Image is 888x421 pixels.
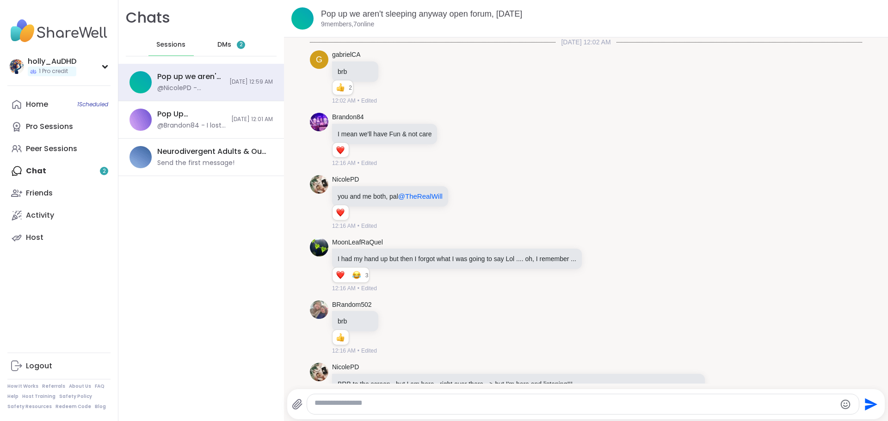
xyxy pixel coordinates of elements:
[26,210,54,220] div: Activity
[338,254,576,263] p: I had my hand up but then I forgot what I was going to say Lol .... oh, I remember ...
[335,84,345,92] button: Reactions: like
[26,361,52,371] div: Logout
[240,41,243,49] span: 2
[7,393,18,400] a: Help
[338,317,373,326] p: brb
[332,159,356,167] span: 12:16 AM
[321,20,374,29] p: 9 members, 7 online
[7,15,111,47] img: ShareWell Nav Logo
[314,398,836,410] textarea: Type your message
[310,238,328,256] img: https://sharewell-space-live.sfo3.digitaloceanspaces.com/user-generated/4b1c1b57-66d9-467c-8f22-d...
[351,271,361,279] button: Reactions: haha
[157,109,226,119] div: Pop Up Brandomness Show and Tell, [DATE]
[42,383,65,390] a: Referrals
[7,355,111,377] a: Logout
[26,232,43,243] div: Host
[338,192,443,201] p: you and me both, pal
[310,363,328,381] img: https://sharewell-space-live.sfo3.digitaloceanspaces.com/user-generated/ce4ae2cb-cc59-4db7-950b-0...
[338,379,699,389] p: BRB to the screen - but I am here - right over there --> but I'm here and listening!!!
[332,347,356,355] span: 12:16 AM
[358,97,359,105] span: •
[333,330,349,345] div: Reaction list
[7,116,111,138] a: Pro Sessions
[332,50,360,60] a: gabrielCA
[26,144,77,154] div: Peer Sessions
[55,403,91,410] a: Redeem Code
[310,113,328,131] img: https://sharewell-space-live.sfo3.digitaloceanspaces.com/user-generated/fdc651fc-f3db-4874-9fa7-0...
[7,138,111,160] a: Peer Sessions
[129,146,152,168] img: Neurodivergent Adults & Our Relationships, Sep 07
[157,146,267,157] div: Neurodivergent Adults & Our Relationships, [DATE]
[310,300,328,319] img: https://sharewell-space-live.sfo3.digitaloceanspaces.com/user-generated/127af2b2-1259-4cf0-9fd7-7...
[156,40,185,49] span: Sessions
[332,284,356,293] span: 12:16 AM
[332,238,383,247] a: MoonLeafRaQuel
[358,222,359,230] span: •
[338,67,373,76] p: brb
[398,192,443,200] span: @TheRealWill
[859,394,880,415] button: Send
[332,363,359,372] a: NicolePD
[95,403,106,410] a: Blog
[555,37,616,47] span: [DATE] 12:02 AM
[7,403,52,410] a: Safety Resources
[26,99,48,110] div: Home
[333,143,349,158] div: Reaction list
[157,72,224,82] div: Pop up we aren't sleeping anyway open forum, [DATE]
[229,78,273,86] span: [DATE] 12:59 AM
[26,188,53,198] div: Friends
[7,226,111,249] a: Host
[333,205,349,220] div: Reaction list
[335,209,345,216] button: Reactions: love
[361,222,377,230] span: Edited
[231,116,273,123] span: [DATE] 12:01 AM
[361,347,377,355] span: Edited
[358,284,359,293] span: •
[840,399,851,410] button: Emoji picker
[310,175,328,194] img: https://sharewell-space-live.sfo3.digitaloceanspaces.com/user-generated/ce4ae2cb-cc59-4db7-950b-0...
[333,268,365,282] div: Reaction list
[361,97,377,105] span: Edited
[129,71,152,93] img: Pop up we aren't sleeping anyway open forum, Sep 04
[321,9,522,18] a: Pop up we aren't sleeping anyway open forum, [DATE]
[9,59,24,74] img: holly_AuDHD
[365,271,370,280] span: 3
[332,300,372,310] a: BRandom502
[7,204,111,226] a: Activity
[26,122,73,132] div: Pro Sessions
[358,159,359,167] span: •
[358,347,359,355] span: •
[335,271,345,279] button: Reactions: love
[126,7,170,28] h1: Chats
[7,182,111,204] a: Friends
[316,54,322,66] span: g
[349,84,353,92] span: 2
[361,159,377,167] span: Edited
[95,383,105,390] a: FAQ
[291,7,314,30] img: Pop up we aren't sleeping anyway open forum, Sep 04
[39,67,68,75] span: 1 Pro credit
[217,40,231,49] span: DMs
[157,84,224,93] div: @NicolePD - WOOOOOO! Yeehaw! We got this!
[332,113,364,122] a: Brandon84
[332,222,356,230] span: 12:16 AM
[22,393,55,400] a: Host Training
[333,80,349,95] div: Reaction list
[332,97,356,105] span: 12:02 AM
[332,175,359,184] a: NicolePD
[7,383,38,390] a: How It Works
[361,284,377,293] span: Edited
[77,101,108,108] span: 1 Scheduled
[157,121,226,130] div: @Brandon84 - I lost it🤣 and my smoke I just took like when milk comes out of your nose
[28,56,76,67] div: holly_AuDHD
[7,93,111,116] a: Home1Scheduled
[69,383,91,390] a: About Us
[335,334,345,341] button: Reactions: like
[129,109,152,131] img: Pop Up Brandomness Show and Tell, Sep 04
[335,146,345,154] button: Reactions: love
[59,393,92,400] a: Safety Policy
[338,129,432,139] p: I mean we'll have Fun & not care
[157,159,234,168] div: Send the first message!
